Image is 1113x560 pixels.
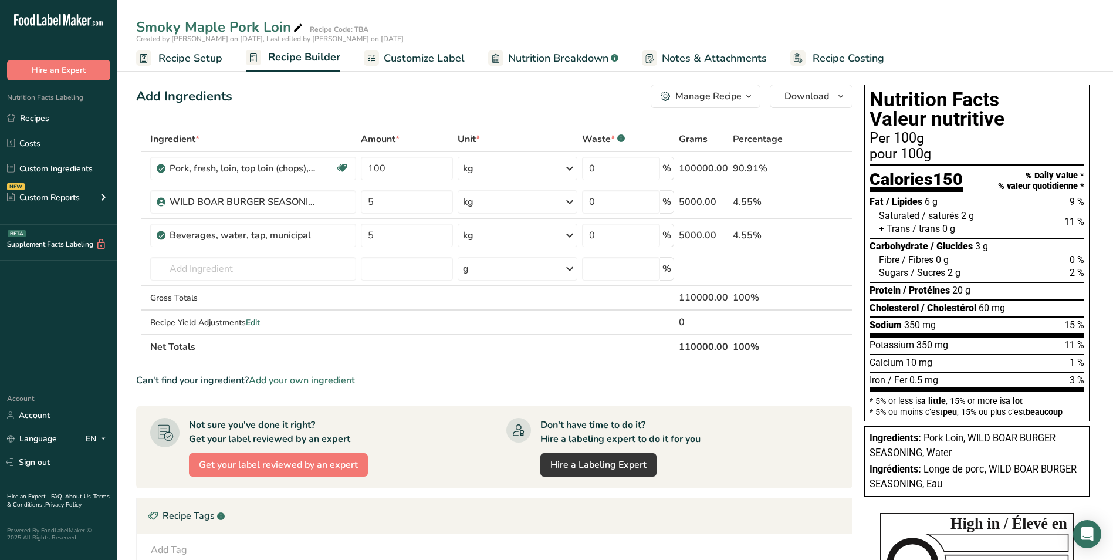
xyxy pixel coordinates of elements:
a: Privacy Policy [45,501,82,509]
div: kg [463,161,473,176]
tspan: High in / Élevé en [950,515,1067,533]
span: Get your label reviewed by an expert [199,458,358,472]
span: 15 % [1064,319,1084,330]
span: Saturated [879,210,919,221]
span: Recipe Costing [813,50,884,66]
span: Ingrédients: [870,464,921,475]
button: Hire an Expert [7,60,110,80]
section: * 5% or less is , 15% or more is [870,392,1084,416]
div: 0 [679,315,728,329]
a: Terms & Conditions . [7,492,110,509]
div: 110000.00 [679,291,728,305]
span: 20 g [952,285,970,296]
a: Customize Label [364,45,465,72]
span: 9 % [1070,196,1084,207]
div: 4.55% [733,195,797,209]
span: Calcium [870,357,904,368]
span: Iron [870,375,885,386]
div: 100000.00 [679,161,728,176]
span: Recipe Builder [268,49,340,65]
span: beaucoup [1026,407,1063,417]
span: a little [921,396,946,406]
span: Unit [458,132,480,146]
span: 150 [933,169,963,189]
th: 100% [730,334,799,359]
span: 6 g [925,196,938,207]
span: / Fibres [902,254,933,265]
span: / Glucides [931,241,973,252]
span: / Protéines [903,285,950,296]
span: Grams [679,132,708,146]
span: Ingredients: [870,433,921,444]
span: Sugars [879,267,908,278]
button: Manage Recipe [651,85,760,108]
span: / Fer [888,375,907,386]
span: a lot [1006,396,1023,406]
span: Potassium [870,339,914,350]
div: Gross Totals [150,292,356,304]
span: Edit [246,317,260,328]
span: 0.5 mg [909,375,938,386]
a: FAQ . [51,492,65,501]
div: Calories [870,171,963,193]
div: * 5% ou moins c’est , 15% ou plus c’est [870,408,1084,416]
div: pour 100g [870,147,1084,161]
span: / saturés [922,210,959,221]
span: Customize Label [384,50,465,66]
a: Recipe Costing [790,45,884,72]
span: 10 mg [906,357,932,368]
span: Cholesterol [870,302,919,313]
div: 100% [733,291,797,305]
span: Nutrition Breakdown [508,50,608,66]
span: / Sucres [911,267,945,278]
span: 11 % [1064,216,1084,227]
span: 2 g [961,210,974,221]
span: / Lipides [886,196,922,207]
span: / Cholestérol [921,302,976,313]
button: Download [770,85,852,108]
a: Notes & Attachments [642,45,767,72]
div: Add Ingredients [136,87,232,106]
span: Created by [PERSON_NAME] on [DATE], Last edited by [PERSON_NAME] on [DATE] [136,34,404,43]
span: Sodium [870,319,902,330]
div: Waste [582,132,625,146]
div: Not sure you've done it right? Get your label reviewed by an expert [189,418,350,446]
span: Add your own ingredient [249,373,355,387]
span: Amount [361,132,400,146]
input: Add Ingredient [150,257,356,281]
span: 0 g [936,254,949,265]
span: Longe de porc, WILD BOAR BURGER SEASONING, Eau [870,464,1077,490]
div: kg [463,195,473,209]
span: Notes & Attachments [662,50,767,66]
div: Manage Recipe [675,89,742,103]
div: WILD BOAR BURGER SEASONING [170,195,316,209]
div: 4.55% [733,228,797,242]
span: 2 g [948,267,960,278]
span: 1 % [1070,357,1084,368]
span: 350 mg [904,319,936,330]
span: + Trans [879,223,910,234]
span: Fibre [879,254,899,265]
div: g [463,262,469,276]
span: Ingredient [150,132,199,146]
span: 3 % [1070,375,1084,386]
div: Beverages, water, tap, municipal [170,228,316,242]
span: 0 g [942,223,955,234]
div: Pork, fresh, loin, top loin (chops), boneless, separable lean and fat, raw [170,161,316,176]
span: Fat [870,196,884,207]
div: 90.91% [733,161,797,176]
a: Recipe Builder [246,44,340,72]
span: Pork Loin, WILD BOAR BURGER SEASONING, Water [870,433,1056,458]
div: Per 100g [870,131,1084,146]
th: Net Totals [148,334,676,359]
a: Language [7,429,57,449]
span: 0 % [1070,254,1084,265]
h1: Nutrition Facts Valeur nutritive [870,90,1084,129]
div: Open Intercom Messenger [1073,520,1101,548]
span: 11 % [1064,339,1084,350]
div: % Daily Value * % valeur quotidienne * [998,171,1084,191]
span: peu [943,407,957,417]
div: Custom Reports [7,191,80,204]
div: Add Tag [151,543,187,557]
div: kg [463,228,473,242]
